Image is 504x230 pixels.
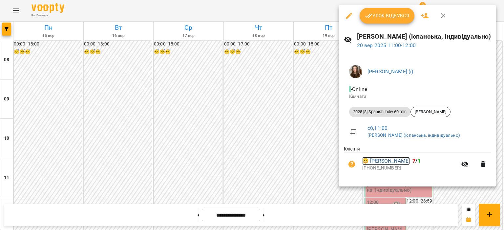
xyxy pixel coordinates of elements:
[412,158,415,164] span: 7
[367,68,413,75] a: [PERSON_NAME] (і)
[349,86,368,92] span: - Online
[357,31,491,42] h6: [PERSON_NAME] (іспанська, індивідуально)
[412,158,420,164] b: /
[410,107,451,117] div: [PERSON_NAME]
[349,93,486,100] p: Кімната
[349,65,362,78] img: f828951e34a2a7ae30fa923eeeaf7e77.jpg
[357,42,416,48] a: 20 вер 2025 11:00-12:00
[349,109,410,115] span: 2025 [8] Spanish Indiv 60 min
[367,125,388,131] a: сб , 11:00
[360,8,415,24] button: Урок відбувся
[362,157,410,165] a: 😀 [PERSON_NAME]
[418,158,421,164] span: 1
[362,165,457,171] p: [PHONE_NUMBER]
[344,156,360,172] button: Візит ще не сплачено. Додати оплату?
[411,109,450,115] span: [PERSON_NAME]
[365,12,409,20] span: Урок відбувся
[367,133,460,138] a: [PERSON_NAME] (іспанська, індивідуально)
[344,146,491,178] ul: Клієнти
